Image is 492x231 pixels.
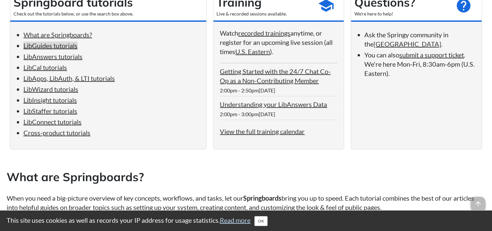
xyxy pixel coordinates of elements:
a: LibInsight tutorials [23,96,77,104]
li: Ask the Springy community in the . [364,30,475,49]
a: Cross-product tutorials [23,129,90,137]
a: View the full training calendar [220,127,305,135]
li: You can also . We're here Mon-Fri, 8:30am-6pm (U.S. Eastern). [364,50,475,78]
a: arrow_upward [471,197,485,205]
div: We're here to help! [354,11,449,17]
a: Read more [220,216,250,224]
a: submit a support ticket [399,51,464,59]
a: LibApps, LibAuth, & LTI tutorials [23,74,115,82]
span: 2:00pm - 2:50pm[DATE] [220,87,276,93]
a: LibAnswers tutorials [23,52,82,60]
span: 2:00pm - 3:00pm[DATE] [220,111,276,117]
button: Close [254,216,268,226]
span: arrow_upward [471,197,485,211]
a: LibGuides tutorials [23,42,78,49]
a: LibStaffer tutorials [23,107,77,115]
a: LibCal tutorials [23,63,67,71]
div: Check out the tutorials below, or use the search box above. [14,11,203,17]
h2: What are Springboards? [7,169,485,185]
a: Getting Started with the 24/7 Chat Co-Op as a Non-Contributing Member [220,67,331,84]
a: LibConnect tutorials [23,118,82,126]
a: U.S. Eastern [236,48,270,55]
a: Understanding your LibAnswers Data [220,100,327,108]
strong: Springboards [243,194,281,202]
a: recorded trainings [239,29,291,37]
div: Live & recorded sessions available. [217,11,312,17]
a: LibWizard tutorials [23,85,78,93]
p: When you need a big-picture overview of key concepts, workflows, and tasks, let our bring you up ... [7,193,485,212]
a: [GEOGRAPHIC_DATA] [374,40,441,48]
p: Watch anytime, or register for an upcoming live session (all times ). [220,28,338,56]
a: What are Springboards? [23,31,92,39]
